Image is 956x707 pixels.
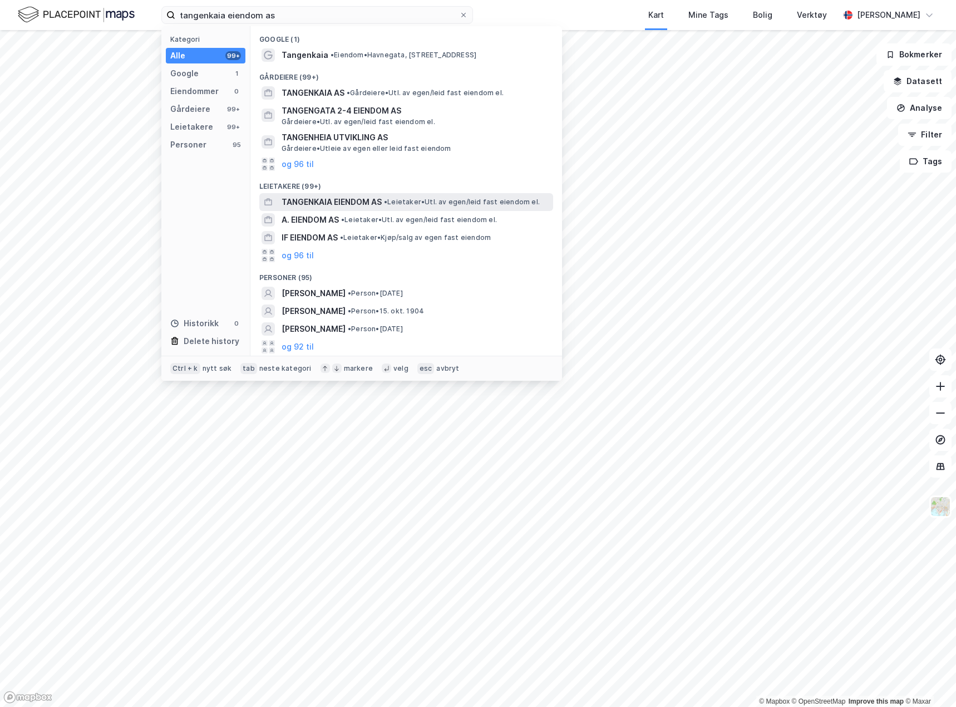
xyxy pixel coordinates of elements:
[282,48,328,62] span: Tangenkaia
[282,213,339,227] span: A. EIENDOM AS
[170,85,219,98] div: Eiendommer
[900,654,956,707] iframe: Chat Widget
[436,364,459,373] div: avbryt
[232,69,241,78] div: 1
[348,325,351,333] span: •
[282,287,346,300] span: [PERSON_NAME]
[282,249,314,262] button: og 96 til
[170,120,213,134] div: Leietakere
[348,325,403,333] span: Person • [DATE]
[340,233,343,242] span: •
[170,317,219,330] div: Historikk
[282,322,346,336] span: [PERSON_NAME]
[203,364,232,373] div: nytt søk
[348,289,351,297] span: •
[282,104,549,117] span: TANGENGATA 2-4 EIENDOM AS
[900,654,956,707] div: Kontrollprogram for chat
[348,307,424,316] span: Person • 15. okt. 1904
[170,35,245,43] div: Kategori
[759,698,790,705] a: Mapbox
[170,67,199,80] div: Google
[18,5,135,24] img: logo.f888ab2527a4732fd821a326f86c7f29.svg
[259,364,312,373] div: neste kategori
[341,215,497,224] span: Leietaker • Utl. av egen/leid fast eiendom el.
[232,140,241,149] div: 95
[225,105,241,114] div: 99+
[175,7,459,23] input: Søk på adresse, matrikkel, gårdeiere, leietakere eller personer
[347,89,504,97] span: Gårdeiere • Utl. av egen/leid fast eiendom el.
[282,158,314,171] button: og 96 til
[331,51,476,60] span: Eiendom • Havnegata, [STREET_ADDRESS]
[282,231,338,244] span: IF EIENDOM AS
[170,102,210,116] div: Gårdeiere
[282,144,451,153] span: Gårdeiere • Utleie av egen eller leid fast eiendom
[170,363,200,374] div: Ctrl + k
[344,364,373,373] div: markere
[648,8,664,22] div: Kart
[250,173,562,193] div: Leietakere (99+)
[3,691,52,704] a: Mapbox homepage
[348,307,351,315] span: •
[282,195,382,209] span: TANGENKAIA EIENDOM AS
[857,8,920,22] div: [PERSON_NAME]
[340,233,491,242] span: Leietaker • Kjøp/salg av egen fast eiendom
[884,70,952,92] button: Datasett
[417,363,435,374] div: esc
[225,122,241,131] div: 99+
[887,97,952,119] button: Analyse
[331,51,334,59] span: •
[898,124,952,146] button: Filter
[753,8,772,22] div: Bolig
[282,117,435,126] span: Gårdeiere • Utl. av egen/leid fast eiendom el.
[900,150,952,173] button: Tags
[688,8,728,22] div: Mine Tags
[930,496,951,517] img: Z
[797,8,827,22] div: Verktøy
[876,43,952,66] button: Bokmerker
[250,264,562,284] div: Personer (95)
[225,51,241,60] div: 99+
[792,698,846,705] a: OpenStreetMap
[341,215,344,224] span: •
[282,340,314,354] button: og 92 til
[232,319,241,328] div: 0
[384,198,387,206] span: •
[282,305,346,318] span: [PERSON_NAME]
[348,289,403,298] span: Person • [DATE]
[849,698,904,705] a: Improve this map
[250,64,562,84] div: Gårdeiere (99+)
[384,198,540,207] span: Leietaker • Utl. av egen/leid fast eiendom el.
[232,87,241,96] div: 0
[170,49,185,62] div: Alle
[282,131,549,144] span: TANGENHEIA UTVIKLING AS
[240,363,257,374] div: tab
[393,364,408,373] div: velg
[184,335,239,348] div: Delete history
[282,86,344,100] span: TANGENKAIA AS
[250,26,562,46] div: Google (1)
[170,138,206,151] div: Personer
[347,89,350,97] span: •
